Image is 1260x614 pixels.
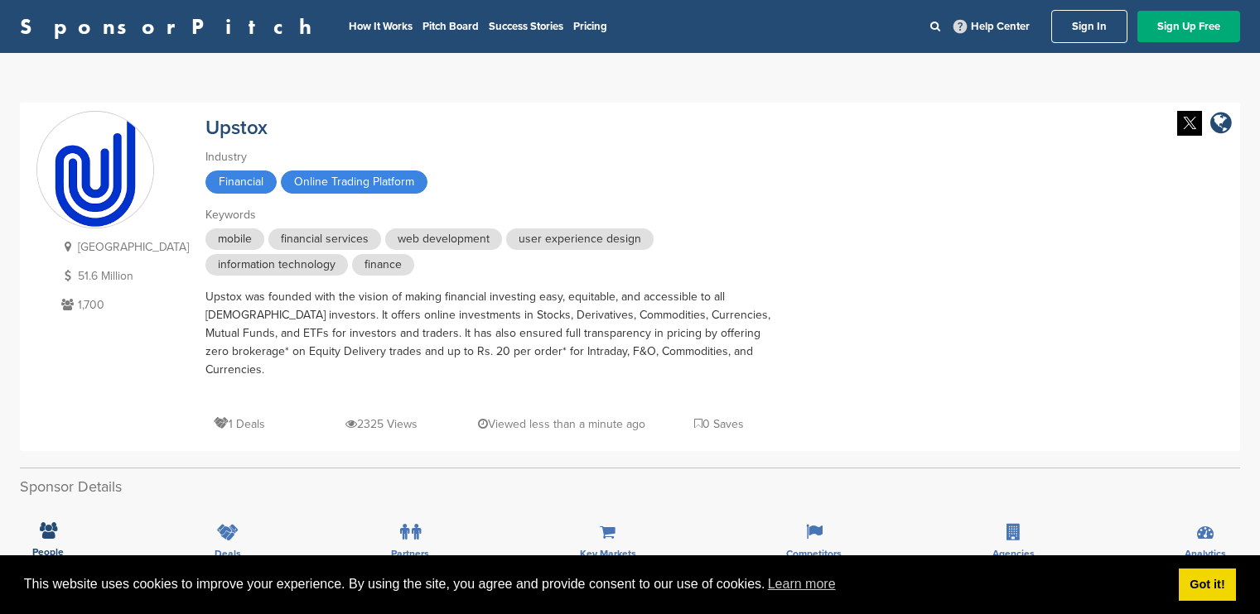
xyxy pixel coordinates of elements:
p: 1,700 [57,295,189,315]
a: SponsorPitch [20,16,322,37]
span: information technology [205,254,348,276]
span: Deals [215,549,241,559]
p: 2325 Views [345,414,418,434]
div: Upstox was founded with the vision of making financial investing easy, equitable, and accessible ... [205,288,785,397]
a: dismiss cookie message [1179,568,1236,602]
a: learn more about cookies [765,572,838,597]
span: financial services [268,228,381,250]
span: user experience design [506,228,654,250]
a: Help Center [950,17,1033,36]
a: How It Works [349,20,413,33]
img: Twitter white [1177,111,1202,136]
a: Pitch Board [422,20,479,33]
a: Sign In [1051,10,1127,43]
a: Success Stories [489,20,563,33]
h2: Sponsor Details [20,476,1240,498]
span: mobile [205,228,264,250]
span: This website uses cookies to improve your experience. By using the site, you agree and provide co... [24,572,1166,597]
p: 1 Deals [214,414,265,434]
a: Sign Up Free [1137,11,1240,42]
img: Sponsorpitch & Upstox [37,113,153,228]
span: Financial [205,170,277,194]
p: 0 Saves [694,414,744,434]
span: Competitors [786,549,842,559]
p: 51.6 Million [57,266,189,286]
div: Industry [205,148,785,166]
span: Analytics [1185,549,1226,559]
p: [GEOGRAPHIC_DATA] [57,237,189,257]
span: People [32,547,64,557]
a: Pricing [573,20,607,33]
span: finance [352,254,414,276]
span: Agencies [992,549,1035,559]
div: Keywords [205,206,785,224]
a: company link [1210,111,1232,138]
p: Viewed less than a minute ago [478,414,645,434]
span: Partners [391,549,429,559]
span: Key Markets [580,549,636,559]
span: Online Trading Platform [281,170,427,194]
a: Upstox [205,116,268,140]
span: web development [385,228,502,250]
